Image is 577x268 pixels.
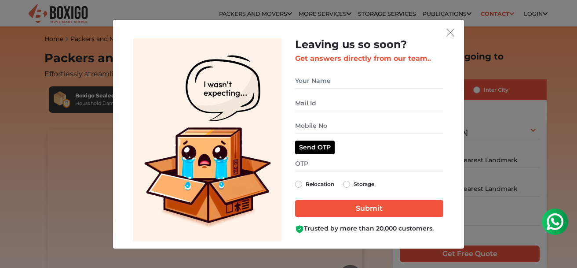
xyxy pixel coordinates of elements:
[295,224,443,233] div: Trusted by more than 20,000 customers.
[9,9,26,26] img: whatsapp-icon.svg
[295,118,443,134] input: Mobile No
[306,179,334,190] label: Relocation
[295,96,443,111] input: Mail Id
[295,141,335,154] button: Send OTP
[133,38,282,242] img: Lead Welcome Image
[295,38,443,51] h2: Leaving us so soon?
[295,225,304,234] img: Boxigo Customer Shield
[295,73,443,89] input: Your Name
[295,54,443,63] h3: Get answers directly from our team..
[354,179,374,190] label: Storage
[295,156,443,171] input: OTP
[295,200,443,217] input: Submit
[446,29,454,37] img: exit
